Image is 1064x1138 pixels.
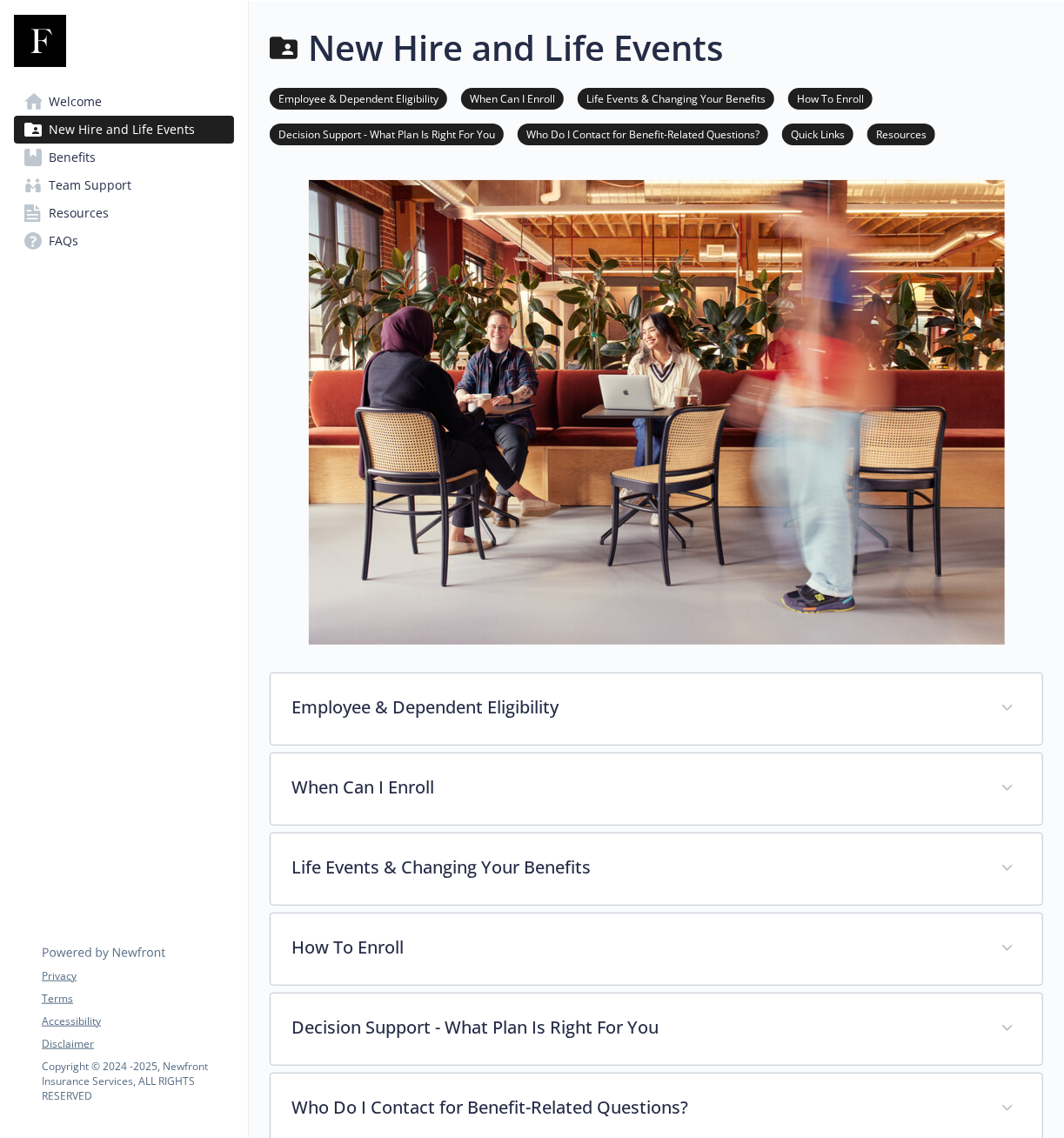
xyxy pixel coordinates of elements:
[291,1014,980,1041] p: Decision Support - What Plan Is Right For You
[14,88,234,116] a: Welcome
[788,90,873,106] a: How To Enroll
[782,125,853,142] a: Quick Links
[42,1014,233,1029] a: Accessibility
[42,1036,233,1052] a: Disclaimer
[49,227,78,255] span: FAQs
[271,753,1042,825] div: When Can I Enroll
[291,854,980,880] p: Life Events & Changing Your Benefits
[49,199,109,227] span: Resources
[14,116,234,144] a: New Hire and Life Events
[14,171,234,199] a: Team Support
[42,968,233,984] a: Privacy
[271,673,1042,745] div: Employee & Dependent Eligibility
[42,1059,233,1103] p: Copyright © 2024 - 2025 , Newfront Insurance Services, ALL RIGHTS RESERVED
[14,227,234,255] a: FAQs
[271,994,1042,1065] div: Decision Support - What Plan Is Right For You
[291,934,980,961] p: How To Enroll
[518,125,768,142] a: Who Do I Contact for Benefit-Related Questions?
[270,125,504,142] a: Decision Support - What Plan Is Right For You
[271,914,1042,985] div: How To Enroll
[14,199,234,227] a: Resources
[42,991,233,1007] a: Terms
[867,125,935,142] a: Resources
[270,90,447,106] a: Employee & Dependent Eligibility
[309,180,1005,645] img: new hire page banner
[291,774,980,800] p: When Can I Enroll
[291,1094,980,1121] p: Who Do I Contact for Benefit-Related Questions?
[271,833,1042,905] div: Life Events & Changing Your Benefits
[291,694,980,720] p: Employee & Dependent Eligibility
[14,144,234,171] a: Benefits
[308,22,723,74] h1: New Hire and Life Events
[461,90,564,106] a: When Can I Enroll
[49,171,131,199] span: Team Support
[49,88,102,116] span: Welcome
[49,116,195,144] span: New Hire and Life Events
[578,90,774,106] a: Life Events & Changing Your Benefits
[49,144,96,171] span: Benefits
